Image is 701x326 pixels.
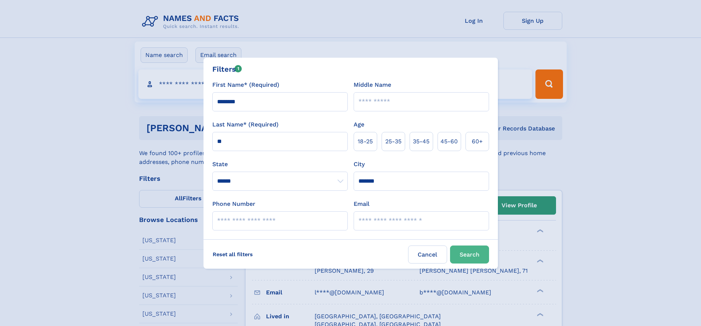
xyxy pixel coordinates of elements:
label: Last Name* (Required) [212,120,279,129]
label: City [354,160,365,169]
span: 25‑35 [385,137,401,146]
label: Phone Number [212,200,255,208]
span: 60+ [472,137,483,146]
label: First Name* (Required) [212,80,279,89]
label: State [212,160,348,169]
button: Search [450,246,489,264]
label: Cancel [408,246,447,264]
div: Filters [212,64,242,75]
span: 35‑45 [413,137,429,146]
label: Middle Name [354,80,391,89]
span: 18‑25 [358,137,373,146]
label: Age [354,120,364,129]
label: Email [354,200,369,208]
label: Reset all filters [208,246,258,263]
span: 45‑60 [440,137,458,146]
